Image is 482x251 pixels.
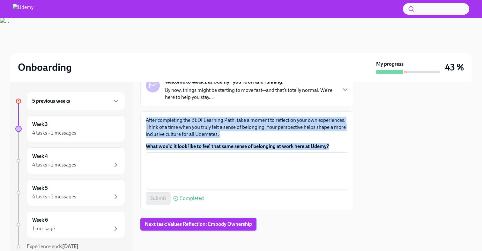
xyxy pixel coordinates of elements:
[15,211,125,238] a: Week 61 message
[180,196,204,201] span: Completed
[146,143,349,150] label: What would it look like to feel that same sense of belonging at work here at Udemy?
[445,62,464,73] h3: 43 %
[165,78,284,85] strong: Welcome to Week 2 at Udemy - you're off and running!
[145,221,252,227] span: Next task : Values Reflection: Embody Ownership
[27,243,78,249] span: Experience ends
[32,153,48,160] h6: Week 4
[15,147,125,174] a: Week 44 tasks • 2 messages
[32,121,48,128] h6: Week 3
[32,217,48,224] h6: Week 6
[62,243,78,249] strong: [DATE]
[32,225,55,232] div: 1 message
[32,193,76,200] div: 4 tasks • 2 messages
[165,87,336,101] p: By now, things might be starting to move fast—and that’s totally normal. We’re here to help you s...
[32,129,76,137] div: 4 tasks • 2 messages
[15,115,125,142] a: Week 34 tasks • 2 messages
[15,179,125,206] a: Week 54 tasks • 2 messages
[27,92,125,110] div: 5 previous weeks
[32,185,48,192] h6: Week 5
[18,61,72,74] h2: Onboarding
[13,4,33,14] img: Udemy
[376,61,404,68] strong: My progress
[140,218,256,231] button: Next task:Values Reflection: Embody Ownership
[32,161,76,168] div: 4 tasks • 2 messages
[32,98,70,105] h6: 5 previous weeks
[146,117,349,138] p: After completing the BEDI Learning Path, take a moment to reflect on your own experiences. Think ...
